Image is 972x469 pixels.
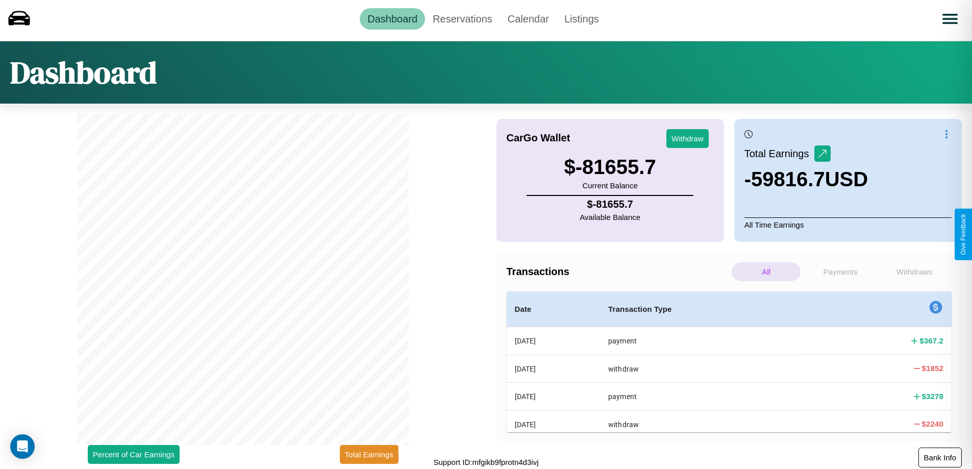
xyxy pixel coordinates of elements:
button: Bank Info [918,448,962,467]
h4: $ -81655.7 [580,199,640,210]
th: [DATE] [507,383,600,410]
button: Percent of Car Earnings [88,445,180,464]
h4: Date [515,303,592,315]
th: [DATE] [507,410,600,438]
button: Open menu [936,5,964,33]
th: withdraw [600,355,799,382]
h4: $ 1852 [922,363,943,374]
p: Total Earnings [744,144,814,163]
a: Calendar [500,8,557,30]
a: Reservations [425,8,500,30]
p: All Time Earnings [744,217,952,232]
button: Withdraw [666,129,709,148]
h4: Transaction Type [608,303,790,315]
h4: Transactions [507,266,729,278]
a: Listings [557,8,607,30]
h4: $ 367.2 [919,335,943,346]
h4: $ 2240 [922,418,943,429]
p: Support ID: mfgikb9fprotn4d3ivj [434,455,539,469]
h4: CarGo Wallet [507,132,570,144]
div: Open Intercom Messenger [10,434,35,459]
h3: -59816.7 USD [744,168,868,191]
h4: $ 3278 [922,391,943,402]
p: Available Balance [580,210,640,224]
th: payment [600,383,799,410]
th: payment [600,327,799,355]
h3: $ -81655.7 [564,156,656,179]
p: All [732,262,801,281]
p: Withdraws [880,262,949,281]
p: Current Balance [564,179,656,192]
div: Give Feedback [960,214,967,255]
p: Payments [806,262,875,281]
th: withdraw [600,410,799,438]
a: Dashboard [360,8,425,30]
h1: Dashboard [10,52,157,93]
button: Total Earnings [340,445,398,464]
th: [DATE] [507,327,600,355]
th: [DATE] [507,355,600,382]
